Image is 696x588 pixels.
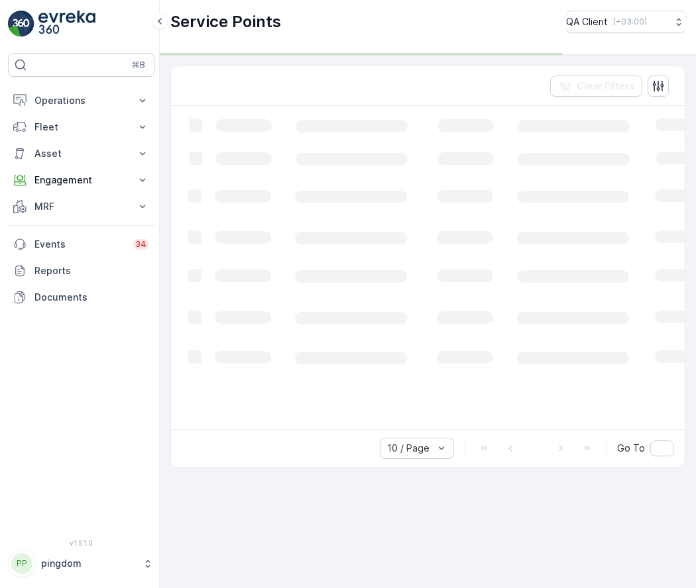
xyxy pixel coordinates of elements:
[8,87,154,114] button: Operations
[8,550,154,577] button: PPpingdom
[34,264,149,277] p: Reports
[11,553,32,574] div: PP
[38,11,95,37] img: logo_light-DOdMpM7g.png
[34,238,125,251] p: Events
[41,557,136,570] p: pingdom
[550,75,642,97] button: Clear Filters
[34,121,128,134] p: Fleet
[8,231,154,258] a: Events34
[34,147,128,160] p: Asset
[577,79,634,93] p: Clear Filters
[8,193,154,220] button: MRF
[8,539,154,547] span: v 1.51.0
[8,167,154,193] button: Engagement
[34,200,128,213] p: MRF
[34,173,128,187] p: Engagement
[34,94,128,107] p: Operations
[8,140,154,167] button: Asset
[132,60,145,70] p: ⌘B
[566,11,685,33] button: QA Client(+03:00)
[617,442,645,455] span: Go To
[8,258,154,284] a: Reports
[8,11,34,37] img: logo
[135,239,146,250] p: 34
[170,11,281,32] p: Service Points
[613,17,647,27] p: ( +03:00 )
[34,291,149,304] p: Documents
[8,114,154,140] button: Fleet
[566,15,608,28] p: QA Client
[8,284,154,311] a: Documents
